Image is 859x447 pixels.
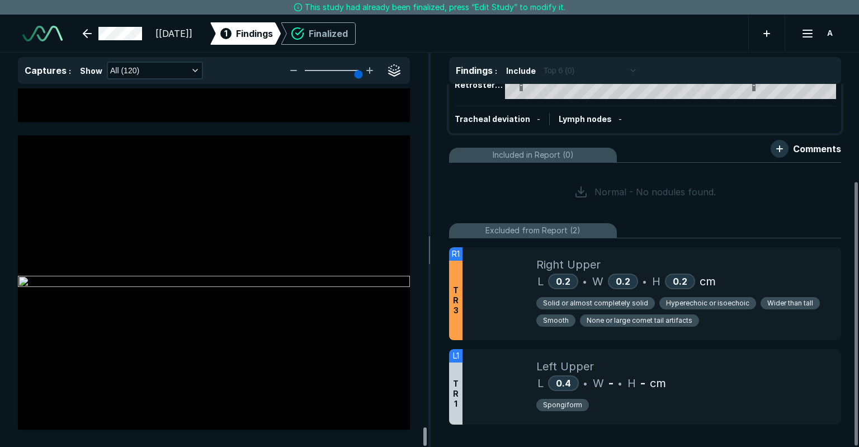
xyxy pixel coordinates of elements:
span: 0.4 [556,378,571,389]
span: Lymph nodes [559,114,612,124]
div: L1TR1Left UpperL0.4•W-•H-cmSpongiform [449,349,841,425]
div: 1Findings [210,22,281,45]
span: All (120) [110,64,139,77]
span: Show [80,65,102,77]
span: H [627,375,636,392]
span: cm [650,375,666,392]
span: Left Upper [536,358,594,375]
span: • [643,275,646,288]
span: Comments [793,142,841,156]
span: [[DATE]] [155,27,192,40]
span: Spongiform [543,400,582,410]
div: Finalized [309,27,348,40]
div: Finalized [281,22,356,45]
span: W [593,375,604,392]
span: 1 [224,27,228,39]
a: See-Mode Logo [18,21,67,46]
span: Include [506,65,536,77]
span: 0.2 [556,276,570,287]
div: R1TR3Right UpperL0.2•W0.2•H0.2cmSolid or almost completely solidHyperechoic or isoechoicWider tha... [449,247,841,340]
span: R1 [452,248,460,260]
img: See-Mode Logo [22,26,63,41]
span: T R 3 [453,285,459,316]
span: • [583,275,587,288]
span: Captures [25,65,67,76]
span: Top 6 (0) [544,64,574,77]
span: W [592,273,603,290]
span: Wider than tall [767,298,813,308]
span: 0.2 [673,276,687,287]
span: L1 [453,350,459,362]
span: Normal - No nodules found. [594,185,716,199]
span: H [652,273,660,290]
span: Smooth [543,316,569,326]
span: T R 1 [453,379,459,409]
span: A [827,27,833,39]
span: • [583,377,587,390]
span: Tracheal deviation [455,114,530,124]
span: Solid or almost completely solid [543,298,648,308]
img: 9230a804-f078-4132-89cd-80cf16fe3477 [18,276,410,289]
span: : [69,66,71,76]
li: Excluded from Report (2) [449,223,841,238]
span: 0.2 [616,276,630,287]
span: - [619,114,622,124]
span: Findings [456,65,493,76]
span: Included in Report (0) [493,149,574,161]
span: Hyperechoic or isoechoic [666,298,749,308]
span: Excluded from Report (2) [485,224,580,237]
span: - [608,375,613,392]
span: None or large comet tail artifacts [587,316,692,326]
span: : [495,66,497,76]
span: L [537,273,544,290]
div: avatar-name [821,25,839,43]
button: avatar-name [794,22,841,45]
span: • [618,377,622,390]
span: Findings [236,27,273,40]
span: This study had already been finalized, press “Edit Study” to modify it. [305,1,565,13]
span: - [537,114,540,124]
span: - [640,375,645,392]
span: L [537,375,544,392]
span: Right Upper [536,256,601,273]
span: cm [700,273,716,290]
